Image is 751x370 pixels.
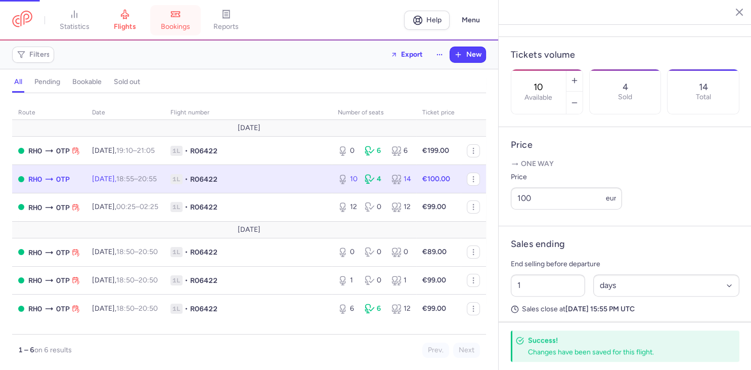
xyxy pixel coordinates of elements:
[28,247,42,258] span: Diagoras, Ródos, Greece
[338,247,357,257] div: 0
[116,276,135,284] time: 18:50
[116,175,157,183] span: –
[365,202,383,212] div: 0
[699,82,708,92] p: 14
[92,304,158,313] span: [DATE],
[92,248,158,256] span: [DATE],
[338,174,357,184] div: 10
[453,343,480,358] button: Next
[338,146,357,156] div: 0
[28,303,42,314] span: RHO
[422,202,446,211] strong: €99.00
[391,304,410,314] div: 12
[92,276,158,284] span: [DATE],
[116,304,135,313] time: 18:50
[511,139,739,151] h4: Price
[170,202,183,212] span: 1L
[170,275,183,285] span: 1L
[422,304,446,313] strong: €99.00
[170,247,183,257] span: 1L
[138,175,157,183] time: 20:55
[606,194,616,202] span: eur
[511,305,739,314] p: Sales close at
[365,146,383,156] div: 6
[170,146,183,156] span: 1L
[338,202,357,212] div: 12
[150,9,201,31] a: bookings
[404,11,450,30] a: Help
[190,247,217,257] span: RO6422
[92,175,157,183] span: [DATE],
[185,202,188,212] span: •
[511,238,565,250] h4: Sales ending
[56,247,70,258] span: Henri Coanda International, Bucharest, Romania
[12,11,32,29] a: CitizenPlane red outlined logo
[114,22,136,31] span: flights
[170,304,183,314] span: 1L
[185,174,188,184] span: •
[56,145,70,156] span: Henri Coanda International, Bucharest, Romania
[114,77,140,87] h4: sold out
[696,93,711,101] p: Total
[391,275,410,285] div: 1
[422,343,449,358] button: Prev.
[511,258,739,270] p: End selling before departure
[56,275,70,286] span: OTP
[18,346,34,354] strong: 1 – 6
[511,187,622,210] input: ---
[365,275,383,285] div: 0
[116,276,158,284] span: –
[338,304,357,314] div: 6
[116,202,136,211] time: 00:25
[116,146,155,155] span: –
[14,77,22,87] h4: all
[185,247,188,257] span: •
[622,82,628,92] p: 4
[201,9,251,31] a: reports
[92,146,155,155] span: [DATE],
[164,105,332,120] th: Flight number
[56,174,70,185] span: OTP
[391,174,410,184] div: 14
[422,248,447,256] strong: €89.00
[12,105,86,120] th: route
[401,51,423,58] span: Export
[185,146,188,156] span: •
[391,202,410,212] div: 12
[338,275,357,285] div: 1
[422,146,449,155] strong: €199.00
[28,275,42,286] span: RHO
[185,275,188,285] span: •
[140,202,158,211] time: 02:25
[185,304,188,314] span: •
[416,105,461,120] th: Ticket price
[365,174,383,184] div: 4
[466,51,481,59] span: New
[391,247,410,257] div: 0
[213,22,239,31] span: reports
[528,347,717,357] div: Changes have been saved for this flight.
[190,275,217,285] span: RO6422
[456,11,486,30] button: Menu
[365,247,383,257] div: 0
[137,146,155,155] time: 21:05
[511,171,622,183] label: Price
[92,202,158,211] span: [DATE],
[524,94,552,102] label: Available
[426,16,441,24] span: Help
[49,9,100,31] a: statistics
[190,174,217,184] span: RO6422
[86,105,164,120] th: date
[28,202,42,213] span: Diagoras, Ródos, Greece
[422,276,446,284] strong: €99.00
[28,174,42,185] span: RHO
[511,274,585,297] input: ##
[511,49,739,61] h4: Tickets volume
[238,124,260,132] span: [DATE]
[28,145,42,156] span: Diagoras, Ródos, Greece
[450,47,485,62] button: New
[139,276,158,284] time: 20:50
[511,159,739,169] p: One way
[72,77,102,87] h4: bookable
[238,226,260,234] span: [DATE]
